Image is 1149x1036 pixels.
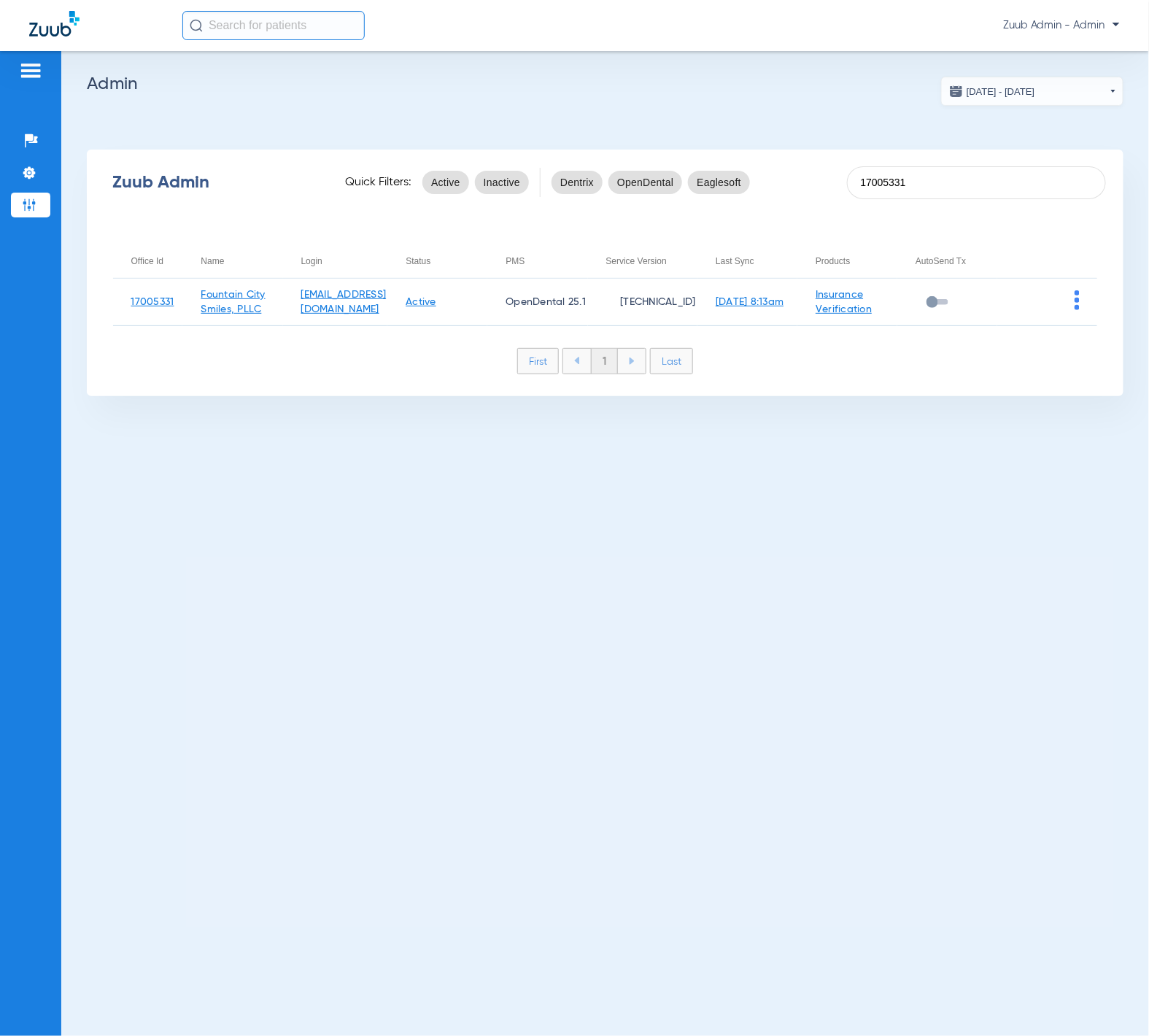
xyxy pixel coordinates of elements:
div: Products [816,253,897,269]
div: Zuub Admin [112,175,320,190]
img: group-dot-blue.svg [1075,290,1080,310]
iframe: Chat Widget [1076,966,1149,1036]
img: hamburger-icon [19,62,42,80]
img: Search Icon [190,19,203,32]
div: Login [301,253,388,269]
td: OpenDental 25.1 [487,279,587,326]
div: Status [406,253,430,269]
div: Name [201,253,224,269]
input: SEARCH office ID, email, name [847,166,1106,199]
mat-chip-listbox: status-filters [422,168,529,197]
a: [DATE] 8:13am [716,297,784,307]
a: Active [406,297,436,307]
div: AutoSend Tx [916,253,997,269]
span: Dentrix [560,175,594,190]
span: OpenDental [617,175,673,190]
li: Last [650,348,693,374]
input: Search for patients [182,11,365,40]
a: 17005331 [131,297,174,307]
div: Service Version [606,253,667,269]
div: Login [301,253,322,269]
img: Zuub Logo [29,11,80,36]
span: Active [431,175,460,190]
img: date.svg [949,84,964,98]
div: Last Sync [716,253,797,269]
div: Last Sync [716,253,754,269]
img: arrow-right-blue.svg [629,357,635,365]
a: Fountain City Smiles, PLLC [201,290,265,314]
div: PMS [506,253,587,269]
span: Inactive [484,175,520,190]
div: Service Version [606,253,698,269]
span: Zuub Admin - Admin [1003,18,1120,33]
a: [EMAIL_ADDRESS][DOMAIN_NAME] [301,290,387,314]
li: 1 [591,349,618,374]
span: Eaglesoft [697,175,741,190]
div: Name [201,253,282,269]
div: AutoSend Tx [916,253,966,269]
h2: Admin [87,77,1123,91]
td: [TECHNICAL_ID] [588,279,698,326]
a: Insurance Verification [816,290,872,314]
img: arrow-left-blue.svg [574,357,580,365]
div: Status [406,253,487,269]
div: Office Id [131,253,183,269]
div: PMS [506,253,525,269]
div: Products [816,253,850,269]
mat-chip-listbox: pms-filters [552,168,750,197]
span: Quick Filters: [345,175,411,190]
div: Office Id [131,253,163,269]
li: First [517,348,559,374]
button: [DATE] - [DATE] [941,77,1123,106]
